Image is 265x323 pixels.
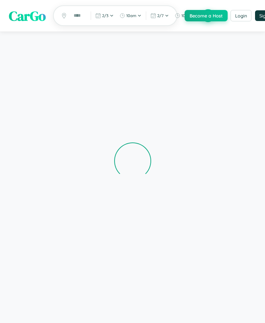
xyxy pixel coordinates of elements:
[9,6,46,25] span: CarGo
[185,10,228,21] button: Become a Host
[157,13,164,18] span: 2 / 7
[126,13,136,18] span: 10am
[93,11,116,20] button: 2/3
[181,13,191,18] span: 10am
[102,13,108,18] span: 2 / 3
[230,10,251,21] button: Login
[148,11,171,20] button: 2/7
[173,11,199,20] button: 10am
[117,11,144,20] button: 10am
